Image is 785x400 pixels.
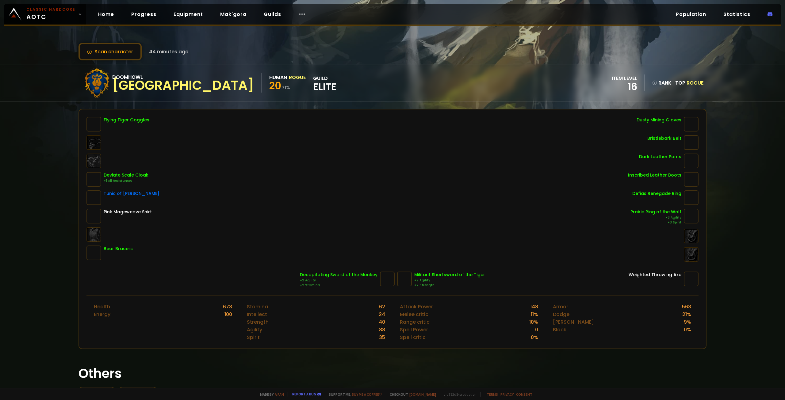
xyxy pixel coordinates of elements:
a: Report a bug [292,392,316,396]
div: Rogue [289,74,306,81]
div: 10 % [529,318,538,326]
div: Strength [247,318,269,326]
div: Flying Tiger Goggles [104,117,149,123]
div: item level [612,74,637,82]
span: 20 [269,79,281,93]
div: 16 [612,82,637,91]
div: [PERSON_NAME] [553,318,594,326]
div: Spell critic [400,333,426,341]
div: Range critic [400,318,430,326]
img: item-15211 [397,272,412,286]
div: Decapitating Sword of the Monkey [300,272,377,278]
div: Intellect [247,310,267,318]
div: +1 All Resistances [104,178,148,183]
div: rank [652,79,672,87]
img: item-1076 [684,190,699,205]
div: 62 [379,303,385,310]
div: 21 % [682,310,691,318]
div: Spell Power [400,326,428,333]
div: 0 % [684,326,691,333]
a: Buy me a coffee [352,392,382,397]
button: Scan character [78,43,142,60]
div: Inscribed Leather Boots [628,172,681,178]
div: 11 % [531,310,538,318]
div: [GEOGRAPHIC_DATA] [112,81,254,90]
div: Stamina [247,303,268,310]
span: Elite [313,82,336,91]
div: Top [675,79,703,87]
div: Pink Mageweave Shirt [104,209,152,215]
div: Weighted Throwing Axe [629,272,681,278]
div: Human [269,74,287,81]
div: +2 Strength [414,283,485,288]
div: 0 [535,326,538,333]
div: 24 [379,310,385,318]
div: Energy [94,310,110,318]
img: item-12007 [684,209,699,223]
img: item-2041 [86,190,101,205]
a: Guilds [259,8,286,21]
a: Privacy [500,392,514,397]
div: Armor [553,303,568,310]
div: Dark Leather Pants [639,154,681,160]
img: item-5961 [684,154,699,168]
div: 0 % [531,333,538,341]
span: Support me, [325,392,382,397]
a: [DOMAIN_NAME] [409,392,436,397]
h1: Others [78,364,706,383]
a: Population [671,8,711,21]
div: Dodge [553,310,569,318]
div: Bear Bracers [104,246,133,252]
div: +2 Agility [300,278,377,283]
div: Prairie Ring of the Wolf [630,209,681,215]
div: Militant Shortsword of the Tiger [414,272,485,278]
a: Classic HardcoreAOTC [4,4,86,25]
div: +2 Stamina [300,283,377,288]
a: Statistics [718,8,755,21]
span: Rogue [687,79,703,86]
img: item-2036 [684,117,699,131]
div: +2 Agility [414,278,485,283]
div: 673 [223,303,232,310]
img: item-6466 [86,172,101,187]
div: 148 [530,303,538,310]
img: item-4795 [86,246,101,260]
div: Doomhowl [112,73,254,81]
img: item-2987 [684,172,699,187]
a: Equipment [169,8,208,21]
div: Bristlebark Belt [647,135,681,142]
a: Home [93,8,119,21]
div: Defias Renegade Ring [632,190,681,197]
div: 35 [379,333,385,341]
div: Attack Power [400,303,433,310]
div: 9 % [684,318,691,326]
span: v. d752d5 - production [440,392,477,397]
a: Progress [126,8,161,21]
span: 44 minutes ago [149,48,189,55]
div: Spirit [247,333,260,341]
small: Classic Hardcore [26,7,75,12]
div: Melee critic [400,310,428,318]
img: item-10055 [86,209,101,223]
span: Checkout [386,392,436,397]
div: Agility [247,326,262,333]
a: Consent [516,392,532,397]
div: guild [313,74,336,91]
span: Made by [256,392,284,397]
div: Deviate Scale Cloak [104,172,148,178]
a: a fan [275,392,284,397]
small: 71 % [282,85,290,91]
div: Tunic of [PERSON_NAME] [104,190,159,197]
div: Block [553,326,566,333]
img: item-3740 [380,272,395,286]
div: +3 Agility [630,215,681,220]
img: item-4368 [86,117,101,131]
div: 40 [379,318,385,326]
div: 88 [379,326,385,333]
div: +3 Spirit [630,220,681,225]
div: Health [94,303,110,310]
div: 563 [682,303,691,310]
div: Dusty Mining Gloves [637,117,681,123]
img: item-14567 [684,135,699,150]
a: Mak'gora [215,8,251,21]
